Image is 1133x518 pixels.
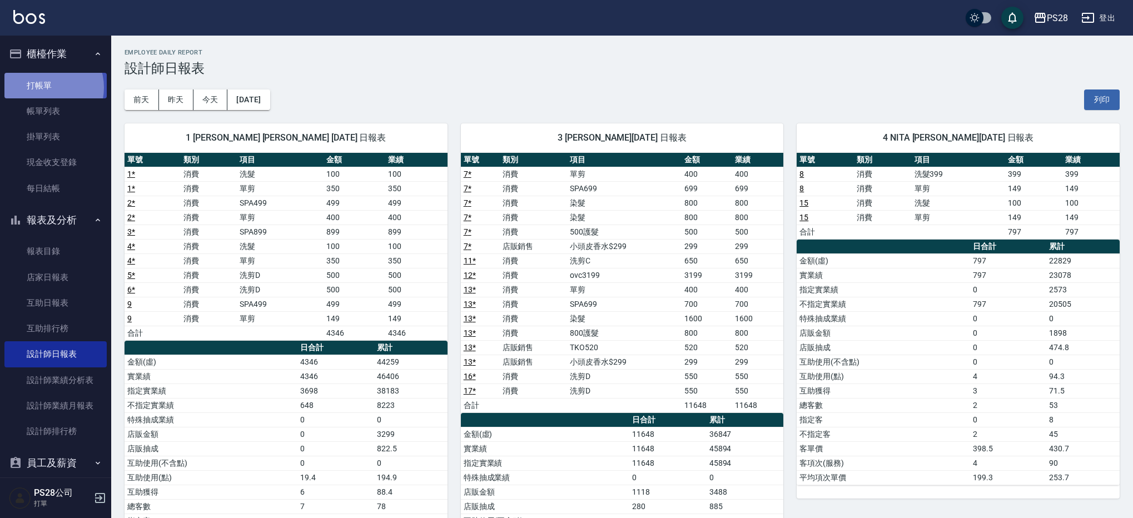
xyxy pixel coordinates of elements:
[297,499,374,514] td: 7
[970,282,1046,297] td: 0
[707,456,784,470] td: 45894
[732,297,783,311] td: 700
[682,196,733,210] td: 800
[1005,167,1062,181] td: 399
[732,355,783,369] td: 299
[567,239,682,253] td: 小頭皮香水$299
[500,239,567,253] td: 店販銷售
[385,326,447,340] td: 4346
[237,196,324,210] td: SPA499
[324,282,385,297] td: 500
[629,427,707,441] td: 11648
[181,253,237,268] td: 消費
[461,441,629,456] td: 實業績
[4,206,107,235] button: 報表及分析
[629,485,707,499] td: 1118
[125,412,297,427] td: 特殊抽成業績
[125,153,448,341] table: a dense table
[181,239,237,253] td: 消費
[797,369,970,383] td: 互助使用(點)
[237,311,324,326] td: 單剪
[970,441,1046,456] td: 398.5
[732,398,783,412] td: 11648
[385,297,447,311] td: 499
[567,340,682,355] td: TKO520
[297,485,374,499] td: 6
[732,326,783,340] td: 800
[34,499,91,509] p: 打單
[385,181,447,196] td: 350
[237,225,324,239] td: SPA899
[374,456,448,470] td: 0
[500,355,567,369] td: 店販銷售
[797,153,854,167] th: 單號
[1001,7,1023,29] button: save
[181,181,237,196] td: 消費
[970,340,1046,355] td: 0
[4,265,107,290] a: 店家日報表
[461,470,629,485] td: 特殊抽成業績
[912,153,1005,167] th: 項目
[500,268,567,282] td: 消費
[1062,225,1120,239] td: 797
[500,196,567,210] td: 消費
[682,297,733,311] td: 700
[567,153,682,167] th: 項目
[125,383,297,398] td: 指定實業績
[4,124,107,150] a: 掛單列表
[237,239,324,253] td: 洗髮
[797,311,970,326] td: 特殊抽成業績
[970,240,1046,254] th: 日合計
[912,167,1005,181] td: 洗髮399
[297,427,374,441] td: 0
[125,153,181,167] th: 單號
[567,311,682,326] td: 染髮
[385,196,447,210] td: 499
[374,427,448,441] td: 3299
[125,355,297,369] td: 金額(虛)
[324,268,385,282] td: 500
[567,210,682,225] td: 染髮
[682,311,733,326] td: 1600
[707,499,784,514] td: 885
[181,297,237,311] td: 消費
[797,297,970,311] td: 不指定實業績
[324,253,385,268] td: 350
[1046,355,1120,369] td: 0
[682,355,733,369] td: 299
[797,153,1120,240] table: a dense table
[854,196,911,210] td: 消費
[797,268,970,282] td: 實業績
[461,153,784,413] table: a dense table
[732,239,783,253] td: 299
[4,176,107,201] a: 每日結帳
[1046,412,1120,427] td: 8
[732,282,783,297] td: 400
[567,181,682,196] td: SPA699
[500,225,567,239] td: 消費
[125,326,181,340] td: 合計
[682,282,733,297] td: 400
[324,210,385,225] td: 400
[1046,456,1120,470] td: 90
[324,196,385,210] td: 499
[1046,398,1120,412] td: 53
[138,132,434,143] span: 1 [PERSON_NAME] [PERSON_NAME] [DATE] 日報表
[125,470,297,485] td: 互助使用(點)
[374,412,448,427] td: 0
[297,441,374,456] td: 0
[1077,8,1120,28] button: 登出
[629,456,707,470] td: 11648
[500,282,567,297] td: 消費
[181,311,237,326] td: 消費
[732,268,783,282] td: 3199
[181,282,237,297] td: 消費
[567,355,682,369] td: 小頭皮香水$299
[4,238,107,264] a: 報表目錄
[707,413,784,427] th: 累計
[374,369,448,383] td: 46406
[4,98,107,124] a: 帳單列表
[732,181,783,196] td: 699
[1046,427,1120,441] td: 45
[500,297,567,311] td: 消費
